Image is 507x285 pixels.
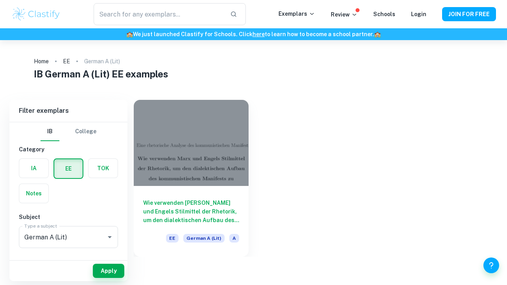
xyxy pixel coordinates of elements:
button: EE [54,159,83,178]
input: Search for any exemplars... [94,3,223,25]
button: Apply [93,264,124,278]
button: IA [19,159,48,178]
a: here [253,31,265,37]
button: College [75,122,96,141]
h6: Filter exemplars [9,100,127,122]
div: Filter type choice [41,122,96,141]
h6: Wie verwenden [PERSON_NAME] und Engels Stilmittel der Rhetorik, um den dialektischen Aufbau des k... [143,199,239,224]
a: Login [411,11,426,17]
span: 🏫 [126,31,133,37]
span: A [229,234,239,243]
span: 🏫 [374,31,381,37]
h6: We just launched Clastify for Schools. Click to learn how to become a school partner. [2,30,505,39]
button: Help and Feedback [483,257,499,273]
a: Wie verwenden [PERSON_NAME] und Engels Stilmittel der Rhetorik, um den dialektischen Aufbau des k... [134,100,249,257]
button: Open [104,232,115,243]
p: German A (Lit) [84,57,120,66]
span: EE [166,234,179,243]
p: Review [331,10,358,19]
button: JOIN FOR FREE [442,7,496,21]
label: Type a subject [24,222,57,229]
button: IB [41,122,59,141]
p: Exemplars [278,9,315,18]
a: EE [63,56,70,67]
span: German A (Lit) [183,234,225,243]
h6: Subject [19,213,118,221]
h6: Category [19,145,118,154]
h1: IB German A (Lit) EE examples [34,67,473,81]
img: Clastify logo [11,6,61,22]
button: Notes [19,184,48,203]
button: TOK [88,159,118,178]
a: Home [34,56,49,67]
a: Schools [373,11,395,17]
